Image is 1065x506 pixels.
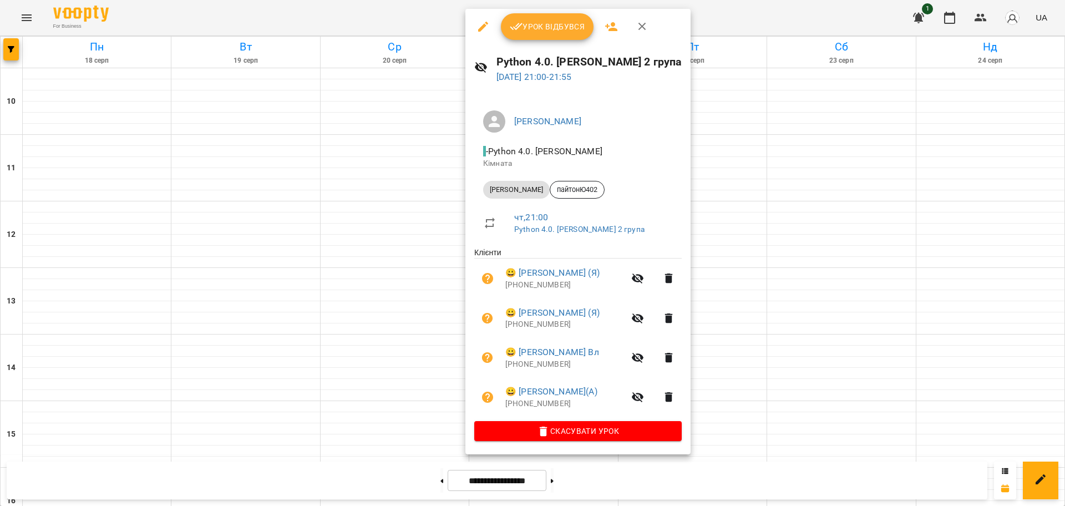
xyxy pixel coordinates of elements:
[496,53,682,70] h6: Python 4.0. [PERSON_NAME] 2 група
[514,225,645,234] a: Python 4.0. [PERSON_NAME] 2 група
[505,385,597,398] a: 😀 [PERSON_NAME](А)
[510,20,585,33] span: Урок відбувся
[505,319,625,330] p: [PHONE_NUMBER]
[474,305,501,332] button: Візит ще не сплачено. Додати оплату?
[550,185,604,195] span: пайтонЮ402
[474,265,501,292] button: Візит ще не сплачено. Додати оплату?
[474,247,682,421] ul: Клієнти
[505,280,625,291] p: [PHONE_NUMBER]
[514,116,581,126] a: [PERSON_NAME]
[505,306,600,320] a: 😀 [PERSON_NAME] (Я)
[505,359,625,370] p: [PHONE_NUMBER]
[483,424,673,438] span: Скасувати Урок
[474,345,501,371] button: Візит ще не сплачено. Додати оплату?
[483,185,550,195] span: [PERSON_NAME]
[474,421,682,441] button: Скасувати Урок
[550,181,605,199] div: пайтонЮ402
[505,398,625,409] p: [PHONE_NUMBER]
[505,266,600,280] a: 😀 [PERSON_NAME] (Я)
[501,13,594,40] button: Урок відбувся
[483,158,673,169] p: Кімната
[483,146,605,156] span: - Python 4.0. [PERSON_NAME]
[505,346,599,359] a: 😀 [PERSON_NAME] Вл
[496,72,572,82] a: [DATE] 21:00-21:55
[514,212,548,222] a: чт , 21:00
[474,384,501,411] button: Візит ще не сплачено. Додати оплату?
